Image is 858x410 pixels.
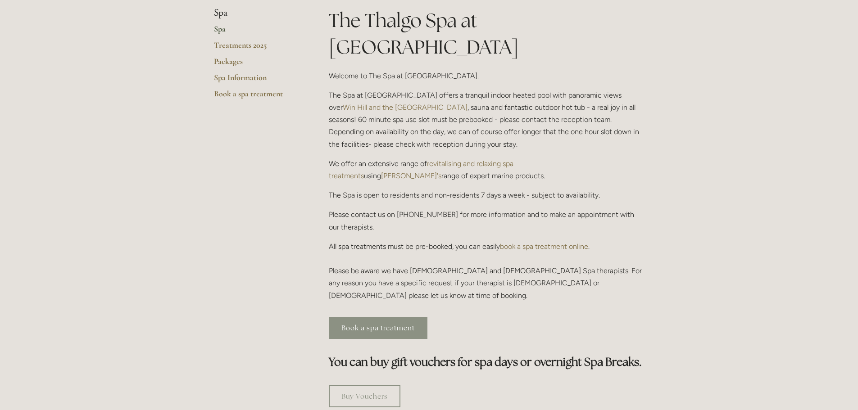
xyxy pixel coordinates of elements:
[214,89,300,105] a: Book a spa treatment
[329,317,427,339] a: Book a spa treatment
[329,355,642,369] strong: You can buy gift vouchers for spa days or overnight Spa Breaks.
[214,7,300,19] li: Spa
[329,89,645,150] p: The Spa at [GEOGRAPHIC_DATA] offers a tranquil indoor heated pool with panoramic views over , sau...
[381,171,441,180] a: [PERSON_NAME]'s
[500,242,588,251] a: book a spa treatment online
[329,208,645,233] p: Please contact us on [PHONE_NUMBER] for more information and to make an appointment with our ther...
[329,158,645,182] p: We offer an extensive range of using range of expert marine products.
[214,40,300,56] a: Treatments 2025
[214,72,300,89] a: Spa Information
[343,103,468,112] a: Win Hill and the [GEOGRAPHIC_DATA]
[329,189,645,201] p: The Spa is open to residents and non-residents 7 days a week - subject to availability.
[214,56,300,72] a: Packages
[329,240,645,302] p: All spa treatments must be pre-booked, you can easily . Please be aware we have [DEMOGRAPHIC_DATA...
[329,385,400,407] a: Buy Vouchers
[214,24,300,40] a: Spa
[329,70,645,82] p: Welcome to The Spa at [GEOGRAPHIC_DATA].
[329,7,645,60] h1: The Thalgo Spa at [GEOGRAPHIC_DATA]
